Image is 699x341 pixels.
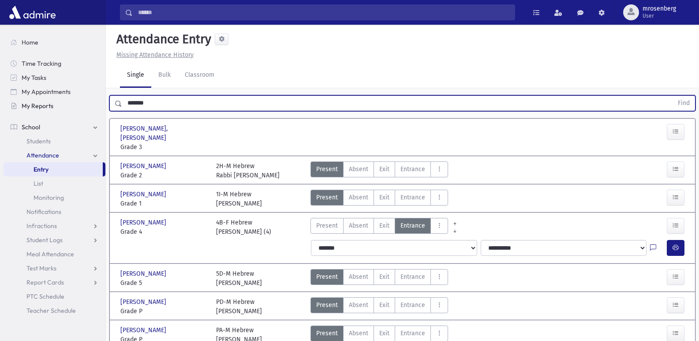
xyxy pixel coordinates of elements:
[316,300,338,310] span: Present
[120,218,168,227] span: [PERSON_NAME]
[673,96,695,111] button: Find
[316,165,338,174] span: Present
[120,161,168,171] span: [PERSON_NAME]
[4,219,105,233] a: Infractions
[310,190,448,208] div: AttTypes
[4,247,105,261] a: Meal Attendance
[4,205,105,219] a: Notifications
[216,297,262,316] div: PD-M Hebrew [PERSON_NAME]
[349,300,368,310] span: Absent
[26,222,57,230] span: Infractions
[379,193,389,202] span: Exit
[310,297,448,316] div: AttTypes
[34,165,49,173] span: Entry
[316,221,338,230] span: Present
[120,297,168,307] span: [PERSON_NAME]
[4,85,105,99] a: My Appointments
[34,194,64,202] span: Monitoring
[4,148,105,162] a: Attendance
[120,278,207,288] span: Grade 5
[316,272,338,281] span: Present
[349,193,368,202] span: Absent
[379,300,389,310] span: Exit
[120,190,168,199] span: [PERSON_NAME]
[120,326,168,335] span: [PERSON_NAME]
[349,221,368,230] span: Absent
[116,51,194,59] u: Missing Attendance History
[379,165,389,174] span: Exit
[7,4,58,21] img: AdmirePro
[113,32,211,47] h5: Attendance Entry
[4,304,105,318] a: Teacher Schedule
[4,261,105,275] a: Test Marks
[120,124,207,142] span: [PERSON_NAME], [PERSON_NAME]
[26,151,59,159] span: Attendance
[4,289,105,304] a: PTC Schedule
[400,221,425,230] span: Entrance
[316,329,338,338] span: Present
[400,165,425,174] span: Entrance
[4,176,105,191] a: List
[113,51,194,59] a: Missing Attendance History
[379,221,389,230] span: Exit
[120,171,207,180] span: Grade 2
[26,307,76,315] span: Teacher Schedule
[310,269,448,288] div: AttTypes
[400,193,425,202] span: Entrance
[22,74,46,82] span: My Tasks
[349,329,368,338] span: Absent
[26,250,74,258] span: Meal Attendance
[120,199,207,208] span: Grade 1
[4,233,105,247] a: Student Logs
[178,63,221,88] a: Classroom
[120,63,151,88] a: Single
[4,99,105,113] a: My Reports
[4,71,105,85] a: My Tasks
[22,60,61,67] span: Time Tracking
[310,218,448,236] div: AttTypes
[4,35,105,49] a: Home
[4,56,105,71] a: Time Tracking
[4,275,105,289] a: Report Cards
[22,88,71,96] span: My Appointments
[4,191,105,205] a: Monitoring
[26,292,64,300] span: PTC Schedule
[120,227,207,236] span: Grade 4
[120,269,168,278] span: [PERSON_NAME]
[26,137,51,145] span: Students
[26,278,64,286] span: Report Cards
[4,120,105,134] a: School
[316,193,338,202] span: Present
[4,134,105,148] a: Students
[26,264,56,272] span: Test Marks
[349,272,368,281] span: Absent
[349,165,368,174] span: Absent
[34,180,43,187] span: List
[310,161,448,180] div: AttTypes
[216,269,262,288] div: 5D-M Hebrew [PERSON_NAME]
[26,208,61,216] span: Notifications
[643,5,676,12] span: mrosenberg
[22,123,40,131] span: School
[22,38,38,46] span: Home
[400,300,425,310] span: Entrance
[379,272,389,281] span: Exit
[120,142,207,152] span: Grade 3
[22,102,53,110] span: My Reports
[216,218,271,236] div: 4B-F Hebrew [PERSON_NAME] (4)
[26,236,63,244] span: Student Logs
[151,63,178,88] a: Bulk
[216,190,262,208] div: 1I-M Hebrew [PERSON_NAME]
[216,161,280,180] div: 2H-M Hebrew Rabbi [PERSON_NAME]
[400,272,425,281] span: Entrance
[643,12,676,19] span: User
[120,307,207,316] span: Grade P
[133,4,515,20] input: Search
[4,162,103,176] a: Entry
